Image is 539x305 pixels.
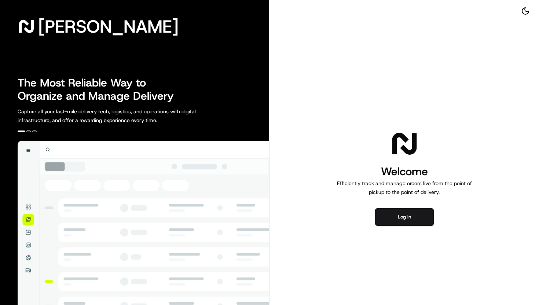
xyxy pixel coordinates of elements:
[38,19,179,34] span: [PERSON_NAME]
[18,76,182,103] h2: The Most Reliable Way to Organize and Manage Delivery
[375,208,434,226] button: Log in
[334,164,475,179] h1: Welcome
[334,179,475,196] p: Efficiently track and manage orders live from the point of pickup to the point of delivery.
[18,107,229,125] p: Capture all your last-mile delivery tech, logistics, and operations with digital infrastructure, ...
